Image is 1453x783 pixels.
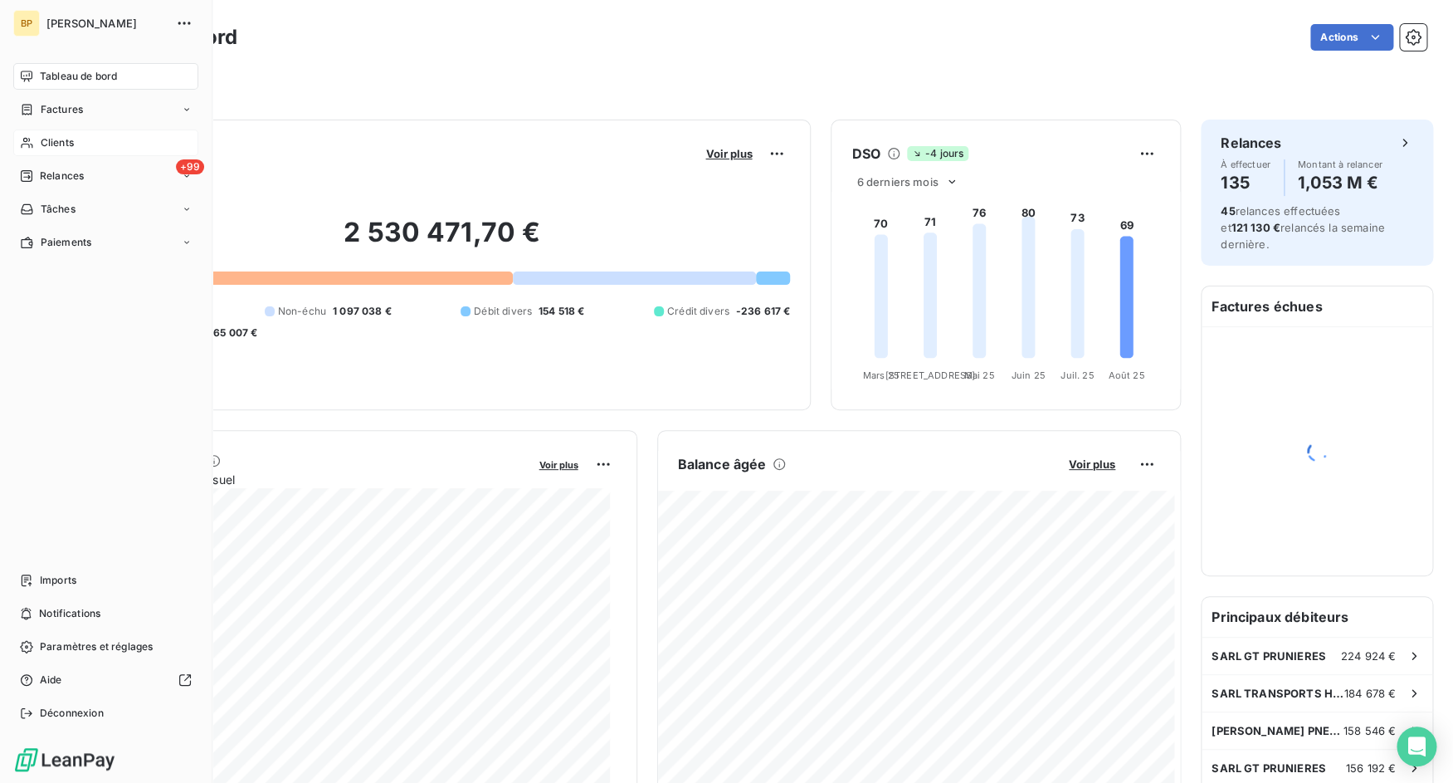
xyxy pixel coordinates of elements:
[1298,169,1382,196] h4: 1,053 M €
[278,304,326,319] span: Non-échu
[94,216,790,266] h2: 2 530 471,70 €
[1221,204,1385,251] span: relances effectuées et relancés la semaine dernière.
[13,163,198,189] a: +99Relances
[1064,457,1120,472] button: Voir plus
[856,175,938,188] span: 6 derniers mois
[1346,761,1396,775] span: 156 192 €
[40,706,104,721] span: Déconnexion
[41,235,91,250] span: Paiements
[1202,286,1432,326] h6: Factures échues
[1212,649,1326,663] span: SARL GT PRUNIERES
[40,69,117,84] span: Tableau de bord
[41,102,83,117] span: Factures
[13,196,198,223] a: Tâches
[1341,649,1396,663] span: 224 924 €
[1060,369,1094,381] tspan: Juil. 25
[851,144,880,164] h6: DSO
[1231,221,1280,234] span: 121 130 €
[40,169,84,184] span: Relances
[1069,458,1115,471] span: Voir plus
[13,634,198,660] a: Paramètres et réglages
[13,746,116,773] img: Logo LeanPay
[474,304,532,319] span: Débit divers
[94,471,528,488] span: Chiffre d'affaires mensuel
[736,304,791,319] span: -236 617 €
[678,454,767,474] h6: Balance âgée
[907,146,968,161] span: -4 jours
[1221,169,1270,196] h4: 135
[1012,369,1046,381] tspan: Juin 25
[40,573,76,588] span: Imports
[700,146,757,161] button: Voir plus
[41,202,76,217] span: Tâches
[964,369,995,381] tspan: Mai 25
[667,304,729,319] span: Crédit divers
[176,159,204,174] span: +99
[1212,761,1326,775] span: SARL GT PRUNIERES
[539,459,578,471] span: Voir plus
[534,457,583,472] button: Voir plus
[705,147,752,160] span: Voir plus
[1310,24,1393,51] button: Actions
[1202,597,1432,637] h6: Principaux débiteurs
[1397,727,1436,766] div: Open Intercom Messenger
[41,135,74,150] span: Clients
[1221,159,1270,169] span: À effectuer
[1221,204,1235,218] span: 45
[885,369,975,381] tspan: [STREET_ADDRESS]
[1298,159,1382,169] span: Montant à relancer
[208,325,257,340] span: -65 007 €
[13,567,198,594] a: Imports
[39,606,100,621] span: Notifications
[13,10,40,37] div: BP
[40,673,62,688] span: Aide
[863,369,900,381] tspan: Mars 25
[1344,687,1396,700] span: 184 678 €
[1221,133,1281,153] h6: Relances
[1343,724,1396,737] span: 158 546 €
[13,667,198,693] a: Aide
[13,96,198,123] a: Factures
[1109,369,1145,381] tspan: Août 25
[1212,687,1344,700] span: SARL TRANSPORTS HELP SERVICE
[46,17,166,30] span: [PERSON_NAME]
[40,639,153,654] span: Paramètres et réglages
[13,63,198,90] a: Tableau de bord
[333,304,392,319] span: 1 097 038 €
[13,229,198,256] a: Paiements
[13,130,198,156] a: Clients
[539,304,584,319] span: 154 518 €
[1212,724,1343,737] span: [PERSON_NAME] PNEUS CHAMPAGNE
